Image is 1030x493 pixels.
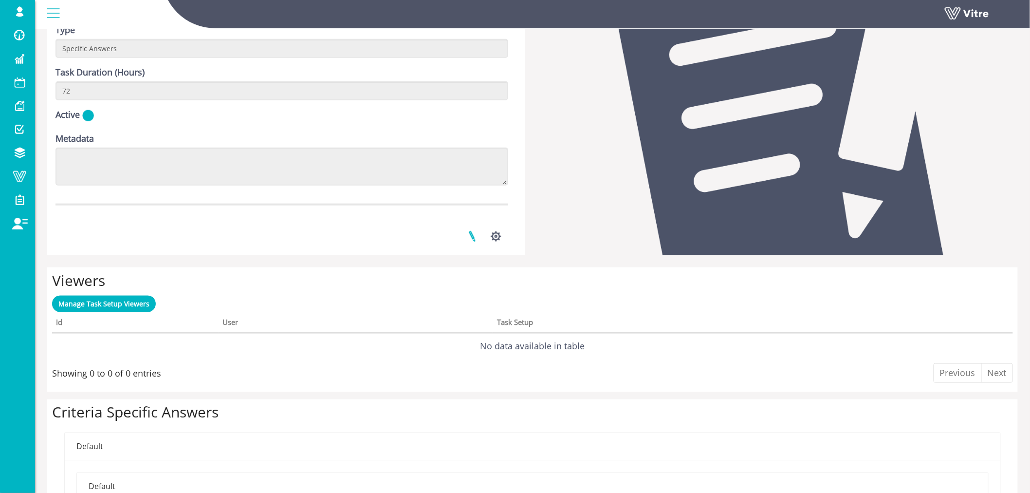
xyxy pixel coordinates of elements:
th: Id [52,315,219,333]
div: Default [76,441,989,453]
div: Default [89,481,976,493]
label: Active [55,108,80,121]
label: Task Duration (Hours) [55,65,145,79]
th: Task Setup [493,315,1013,333]
h2: Criteria Specific Answers [52,404,1013,420]
th: User [219,315,493,333]
span: Manage Task Setup Viewers [58,299,149,308]
img: yes [82,110,94,122]
h2: Viewers [52,272,1013,288]
label: Type [55,23,75,37]
td: No data available in table [52,333,1013,360]
a: Manage Task Setup Viewers [52,296,156,312]
div: Showing 0 to 0 of 0 entries [52,362,161,380]
label: Metadata [55,132,94,145]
